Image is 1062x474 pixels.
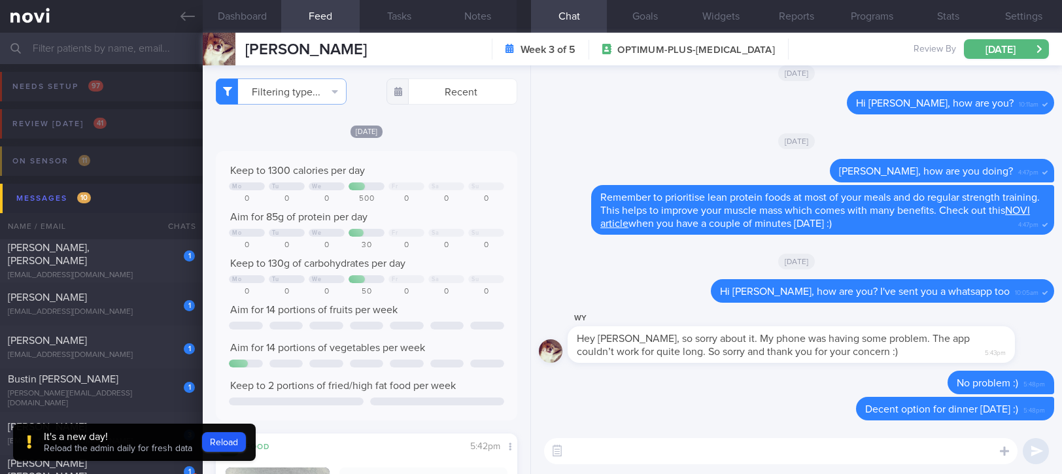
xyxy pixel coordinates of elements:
div: We [312,229,321,237]
div: 0 [229,241,265,250]
span: 10:05am [1015,285,1038,297]
div: Fr [392,229,398,237]
div: Chats [150,213,203,239]
div: 0 [468,287,504,297]
div: [EMAIL_ADDRESS][DOMAIN_NAME] [8,307,195,317]
span: 5:43pm [985,345,1006,358]
div: 0 [309,241,345,250]
span: Decent option for dinner [DATE] :) [865,404,1018,415]
div: 500 [349,194,385,204]
span: [PERSON_NAME] [8,422,87,432]
div: 0 [309,194,345,204]
button: Filtering type... [216,78,347,105]
div: 0 [428,287,464,297]
div: Sa [432,229,439,237]
div: 0 [269,194,305,204]
span: 10 [77,192,91,203]
div: Mo [232,276,241,283]
div: Fr [392,183,398,190]
div: 0 [468,194,504,204]
span: 4:47pm [1018,165,1038,177]
div: Tu [272,183,279,190]
span: OPTIMUM-PLUS-[MEDICAL_DATA] [617,44,774,57]
span: [PERSON_NAME] [8,335,87,346]
div: WY [568,311,1054,326]
div: Sa [432,276,439,283]
div: We [312,276,321,283]
div: 0 [428,194,464,204]
span: Hi [PERSON_NAME], how are you? [856,98,1014,109]
div: 1 [184,382,195,393]
span: Review By [914,44,956,56]
button: Reload [202,432,246,452]
div: Mo [232,183,241,190]
div: [EMAIL_ADDRESS][DOMAIN_NAME] [8,271,195,280]
div: 0 [269,287,305,297]
span: No problem :) [957,378,1018,388]
div: Food [239,440,291,451]
span: 41 [94,118,107,129]
div: 0 [388,287,424,297]
div: Needs setup [9,78,107,95]
div: 1 [184,300,195,311]
span: 5:48pm [1023,377,1045,389]
div: Su [471,183,479,190]
div: Sa [432,183,439,190]
span: [DATE] [778,254,815,269]
strong: Week 3 of 5 [521,43,575,56]
div: It's a new day! [44,430,192,443]
span: 5:42pm [470,442,500,451]
div: Su [471,276,479,283]
div: Fr [392,276,398,283]
div: Tu [272,229,279,237]
span: Keep to 2 portions of fried/high fat food per week [230,381,456,391]
div: 1 [184,343,195,354]
div: Messages [13,190,94,207]
button: [DATE] [964,39,1049,59]
div: [EMAIL_ADDRESS][DOMAIN_NAME] [8,437,195,447]
div: On sensor [9,152,94,170]
span: 97 [88,80,103,92]
span: [DATE] [778,133,815,149]
span: Remember to prioritise lean protein foods at most of your meals and do regular strength training.... [600,192,1040,229]
div: 0 [428,241,464,250]
div: 0 [269,241,305,250]
span: Bustin [PERSON_NAME] [8,374,118,384]
span: Hey [PERSON_NAME], so sorry about it. My phone was having some problem. The app couldn’t work for... [577,333,970,357]
div: 0 [229,194,265,204]
span: Hi [PERSON_NAME], how are you? I've sent you a whatsapp too [720,286,1010,297]
span: Keep to 1300 calories per day [230,165,365,176]
span: 11 [78,155,90,166]
span: Aim for 14 portions of vegetables per week [230,343,425,353]
span: [PERSON_NAME], [PERSON_NAME] [8,243,90,266]
span: 5:48pm [1023,403,1045,415]
span: [DATE] [351,126,383,138]
div: 0 [388,241,424,250]
span: [PERSON_NAME], how are you doing? [839,166,1013,177]
span: Keep to 130g of carbohydrates per day [230,258,405,269]
div: Review [DATE] [9,115,110,133]
div: Mo [232,229,241,237]
div: We [312,183,321,190]
div: 0 [229,287,265,297]
div: Su [471,229,479,237]
span: [DATE] [778,65,815,81]
div: 0 [388,194,424,204]
div: 50 [349,287,385,297]
span: Aim for 85g of protein per day [230,212,368,222]
div: [EMAIL_ADDRESS][DOMAIN_NAME] [8,350,195,360]
span: Reload the admin daily for fresh data [44,444,192,453]
span: Aim for 14 portions of fruits per week [230,305,398,315]
span: [PERSON_NAME] [8,292,87,303]
div: 0 [468,241,504,250]
div: [PERSON_NAME][EMAIL_ADDRESS][DOMAIN_NAME] [8,389,195,409]
div: 30 [349,241,385,250]
div: Tu [272,276,279,283]
div: 0 [309,287,345,297]
span: 4:47pm [1018,217,1038,229]
div: 1 [184,250,195,262]
span: 10:11am [1019,97,1038,109]
span: [PERSON_NAME] [245,42,367,58]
